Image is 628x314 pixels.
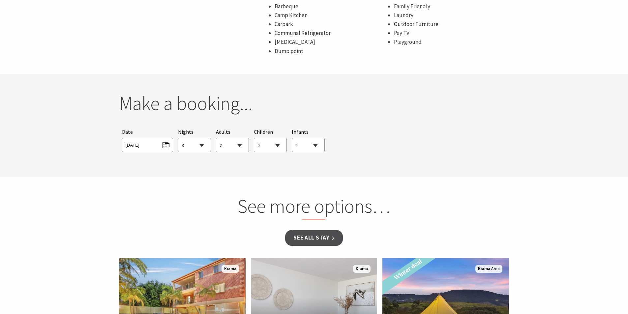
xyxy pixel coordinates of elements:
[275,38,387,46] li: [MEDICAL_DATA]
[285,230,343,245] a: See all Stay
[394,29,507,38] li: Pay TV
[292,128,309,135] span: Infants
[126,140,169,149] span: [DATE]
[394,20,507,29] li: Outdoor Furniture
[275,11,387,20] li: Camp Kitchen
[119,92,509,115] h2: Make a booking...
[394,38,507,46] li: Playground
[122,128,173,153] div: Please choose your desired arrival date
[216,128,230,135] span: Adults
[122,128,133,135] span: Date
[394,11,507,20] li: Laundry
[222,265,239,273] span: Kiama
[275,20,387,29] li: Carpark
[254,128,273,135] span: Children
[475,265,502,273] span: Kiama Area
[178,128,211,153] div: Choose a number of nights
[353,265,371,273] span: Kiama
[188,195,440,220] h2: See more options…
[394,2,507,11] li: Family Friendly
[275,2,387,11] li: Barbeque
[275,29,387,38] li: Communal Refrigerator
[275,47,387,56] li: Dump point
[178,128,194,136] span: Nights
